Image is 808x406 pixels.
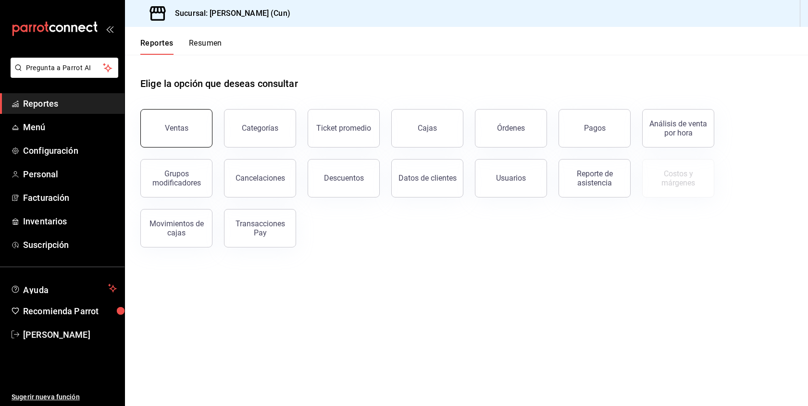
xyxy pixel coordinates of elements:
div: Ticket promedio [316,123,371,133]
span: Recomienda Parrot [23,305,117,318]
button: Categorías [224,109,296,148]
button: Descuentos [308,159,380,197]
h3: Sucursal: [PERSON_NAME] (Cun) [167,8,290,19]
span: Suscripción [23,238,117,251]
span: Reportes [23,97,117,110]
button: Transacciones Pay [224,209,296,247]
span: Menú [23,121,117,134]
span: Configuración [23,144,117,157]
button: Contrata inventarios para ver este reporte [642,159,714,197]
div: Análisis de venta por hora [648,119,708,137]
div: Órdenes [497,123,525,133]
div: Cancelaciones [236,173,285,183]
span: Personal [23,168,117,181]
button: Pregunta a Parrot AI [11,58,118,78]
button: Reportes [140,38,174,55]
button: Movimientos de cajas [140,209,212,247]
button: Reporte de asistencia [559,159,631,197]
button: Datos de clientes [391,159,463,197]
button: open_drawer_menu [106,25,113,33]
button: Cancelaciones [224,159,296,197]
button: Pagos [559,109,631,148]
button: Usuarios [475,159,547,197]
button: Ticket promedio [308,109,380,148]
span: Facturación [23,191,117,204]
button: Resumen [189,38,222,55]
a: Pregunta a Parrot AI [7,70,118,80]
div: Transacciones Pay [230,219,290,237]
span: Sugerir nueva función [12,392,117,402]
div: Movimientos de cajas [147,219,206,237]
div: Cajas [418,123,437,133]
button: Órdenes [475,109,547,148]
h1: Elige la opción que deseas consultar [140,76,298,91]
div: Reporte de asistencia [565,169,624,187]
div: Pagos [584,123,606,133]
div: Ventas [165,123,188,133]
div: Descuentos [324,173,364,183]
button: Ventas [140,109,212,148]
span: [PERSON_NAME] [23,328,117,341]
div: Usuarios [496,173,526,183]
button: Grupos modificadores [140,159,212,197]
div: Costos y márgenes [648,169,708,187]
button: Análisis de venta por hora [642,109,714,148]
div: Datos de clientes [398,173,457,183]
span: Inventarios [23,215,117,228]
button: Cajas [391,109,463,148]
span: Pregunta a Parrot AI [26,63,103,73]
span: Ayuda [23,283,104,294]
div: navigation tabs [140,38,222,55]
div: Grupos modificadores [147,169,206,187]
div: Categorías [242,123,278,133]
